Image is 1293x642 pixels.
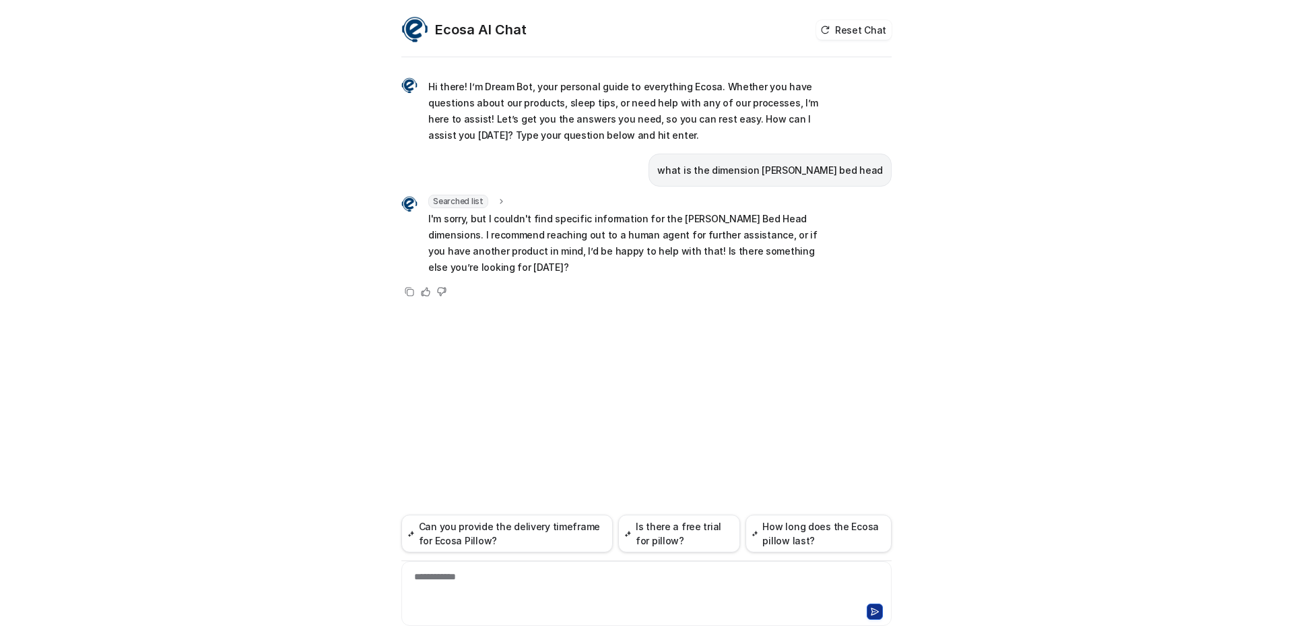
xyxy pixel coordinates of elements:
button: Can you provide the delivery timeframe for Ecosa Pillow? [401,515,613,552]
span: Searched list [428,195,488,208]
p: what is the dimension [PERSON_NAME] bed head [657,162,883,179]
p: I'm sorry, but I couldn't find specific information for the [PERSON_NAME] Bed Head dimensions. I ... [428,211,822,276]
img: Widget [401,77,418,94]
button: Reset Chat [816,20,892,40]
button: Is there a free trial for pillow? [618,515,740,552]
h2: Ecosa AI Chat [435,20,527,39]
button: How long does the Ecosa pillow last? [745,515,892,552]
p: Hi there! I’m Dream Bot, your personal guide to everything Ecosa. Whether you have questions abou... [428,79,822,143]
img: Widget [401,16,428,43]
img: Widget [401,196,418,212]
